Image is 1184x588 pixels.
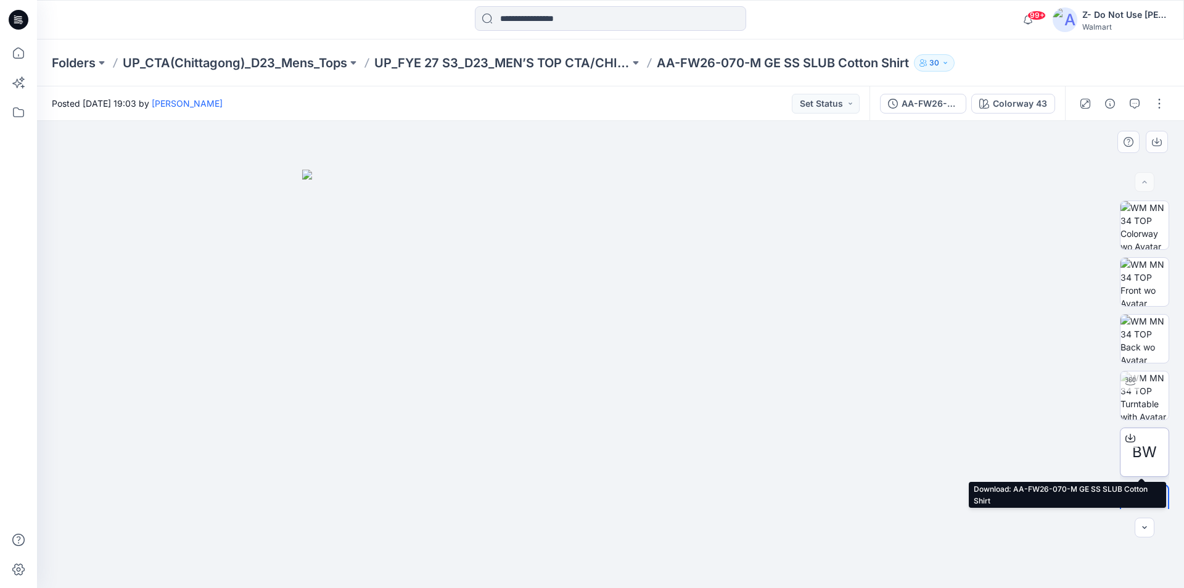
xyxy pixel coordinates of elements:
[374,54,630,72] a: UP_FYE 27 S3_D23_MEN’S TOP CTA/CHITTAGONG
[1120,371,1169,420] img: WM MN 34 TOP Turntable with Avatar
[1121,496,1168,522] img: All colorways
[52,97,223,110] span: Posted [DATE] 19:03 by
[1053,7,1077,32] img: avatar
[1132,441,1157,463] span: BW
[52,54,96,72] a: Folders
[880,94,966,114] button: AA-FW26-070-M_All CC_ GE SS SLUB Cotton Shirt
[902,97,958,110] div: AA-FW26-070-M_All CC_ GE SS SLUB Cotton Shirt
[971,94,1055,114] button: Colorway 43
[993,97,1047,110] div: Colorway 43
[1100,94,1120,114] button: Details
[123,54,347,72] a: UP_CTA(Chittagong)_D23_Mens_Tops
[1120,201,1169,249] img: WM MN 34 TOP Colorway wo Avatar
[1082,7,1169,22] div: Z- Do Not Use [PERSON_NAME]
[1082,22,1169,31] div: Walmart
[1120,315,1169,363] img: WM MN 34 TOP Back wo Avatar
[914,54,955,72] button: 30
[929,56,939,70] p: 30
[152,98,223,109] a: [PERSON_NAME]
[1027,10,1046,20] span: 99+
[657,54,909,72] p: AA-FW26-070-M GE SS SLUB Cotton Shirt
[1120,258,1169,306] img: WM MN 34 TOP Front wo Avatar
